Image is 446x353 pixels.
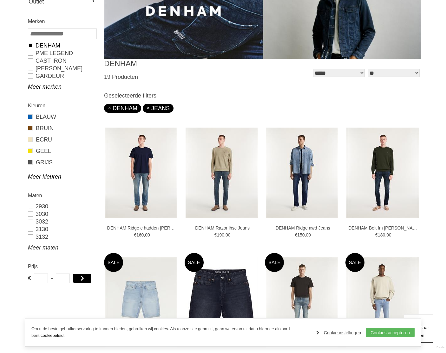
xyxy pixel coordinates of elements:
a: Meer maten [28,244,96,251]
a: 2930 [28,203,96,210]
span: 150 [297,232,305,237]
span: 00 [145,232,150,237]
a: DENHAM Ridge c hadden [PERSON_NAME] [107,225,177,231]
span: € [134,232,136,237]
span: € [28,274,31,283]
span: € [375,232,378,237]
a: ECRU [28,136,96,144]
img: DENHAM Bolt hfml Jeans [346,257,419,347]
img: DENHAM Bolt fm jack Jeans [346,128,419,218]
a: GRIJS [28,158,96,167]
img: DENHAM Razor lhsc Jeans [186,128,258,218]
span: € [214,232,217,237]
a: 3032 [28,218,96,225]
span: 160 [136,232,144,237]
a: GARDEUR [28,72,96,80]
span: , [305,232,306,237]
a: DENHAM Razor lhsc Jeans [187,225,257,231]
a: [PERSON_NAME] [28,65,96,72]
span: , [385,232,386,237]
h1: DENHAM [104,59,263,68]
a: 3130 [28,225,96,233]
a: Meer merken [28,83,96,91]
a: Divide [436,344,444,351]
a: 3132 [28,233,96,241]
a: 3030 [28,210,96,218]
a: cookiebeleid [41,333,63,338]
img: DENHAM Ridge awd Jeans [266,128,338,218]
h2: Maten [28,192,96,199]
p: Om u de beste gebruikerservaring te kunnen bieden, gebruiken wij cookies. Als u onze site gebruik... [31,326,310,339]
h3: Geselecteerde filters [104,92,421,99]
a: Meer kleuren [28,173,96,180]
a: PME LEGEND [28,49,96,57]
span: 00 [306,232,311,237]
a: DENHAM [108,105,137,111]
span: 00 [386,232,391,237]
a: DENHAM Bolt fm [PERSON_NAME] [348,225,418,231]
span: 19 Producten [104,74,138,80]
span: , [144,232,145,237]
a: JEANS [147,105,170,111]
h2: Prijs [28,262,96,270]
span: € [295,232,297,237]
a: DENHAM [28,42,96,49]
a: Cookie instellingen [316,328,361,337]
span: 190 [217,232,224,237]
a: DENHAM Ridge awd Jeans [268,225,338,231]
span: - [51,274,53,283]
a: Terug naar boven [404,314,433,343]
img: DENHAM Razor short fmbb Shorts [186,257,258,347]
h2: Merken [28,17,96,25]
img: DENHAM Ridge c hadden Jeans [105,128,177,218]
a: BLAUW [28,113,96,121]
span: 180 [378,232,385,237]
a: Cookies accepteren [366,328,415,337]
a: CAST IRON [28,57,96,65]
a: BRUIN [28,124,96,132]
img: DENHAM Bolt vwc Jeans [266,257,338,347]
span: , [224,232,226,237]
h2: Kleuren [28,102,96,110]
img: DENHAM Razor short fmfbi Shorts [105,257,177,347]
a: GEEL [28,147,96,155]
span: 00 [226,232,231,237]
